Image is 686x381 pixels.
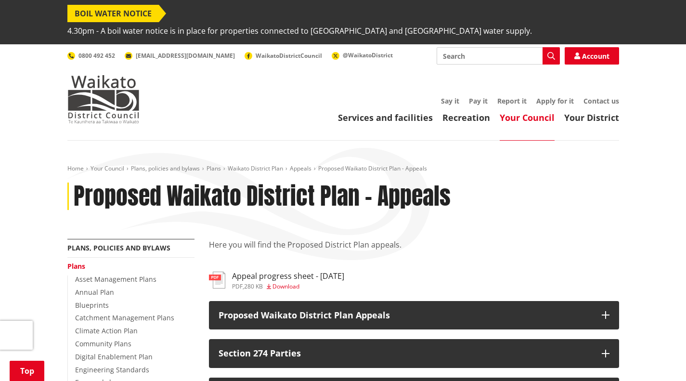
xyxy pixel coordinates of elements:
a: Plans, policies and bylaws [67,243,170,252]
span: 0800 492 452 [78,52,115,60]
nav: breadcrumb [67,165,619,173]
a: Pay it [469,96,488,105]
span: pdf [232,282,243,290]
button: Proposed Waikato District Plan Appeals [209,301,619,330]
a: Plans, policies and bylaws [131,164,200,172]
h3: Appeal progress sheet - [DATE] [232,272,344,281]
div: , [232,284,344,289]
a: Your Council [91,164,124,172]
a: Digital Enablement Plan [75,352,153,361]
a: Engineering Standards [75,365,149,374]
a: Your Council [500,112,555,123]
a: Blueprints [75,301,109,310]
a: Contact us [583,96,619,105]
p: Here you will find the Proposed District Plan appeals. [209,239,619,262]
p: Section 274 Parties [219,349,592,358]
a: Home [67,164,84,172]
a: Apply for it [536,96,574,105]
a: Your District [564,112,619,123]
img: Waikato District Council - Te Kaunihera aa Takiwaa o Waikato [67,75,140,123]
a: Top [10,361,44,381]
a: Report it [497,96,527,105]
a: Plans [67,262,85,271]
a: @WaikatoDistrict [332,51,393,59]
a: [EMAIL_ADDRESS][DOMAIN_NAME] [125,52,235,60]
p: Proposed Waikato District Plan Appeals [219,311,592,320]
span: Download [272,282,299,290]
a: Waikato District Plan [228,164,283,172]
a: Asset Management Plans [75,275,156,284]
span: [EMAIL_ADDRESS][DOMAIN_NAME] [136,52,235,60]
span: 4.30pm - A boil water notice is in place for properties connected to [GEOGRAPHIC_DATA] and [GEOGR... [67,22,532,39]
span: BOIL WATER NOTICE [67,5,159,22]
a: Recreation [442,112,490,123]
input: Search input [437,47,560,65]
span: @WaikatoDistrict [343,51,393,59]
a: 0800 492 452 [67,52,115,60]
a: WaikatoDistrictCouncil [245,52,322,60]
a: Climate Action Plan [75,326,138,335]
a: Appeals [290,164,311,172]
a: Annual Plan [75,288,114,297]
a: Community Plans [75,339,131,348]
a: Catchment Management Plans [75,313,174,322]
span: Proposed Waikato District Plan - Appeals [318,164,427,172]
img: document-pdf.svg [209,272,225,289]
a: Services and facilities [338,112,433,123]
button: Section 274 Parties [209,339,619,368]
span: 280 KB [244,282,263,290]
a: Appeal progress sheet - [DATE] pdf,280 KB Download [209,272,344,289]
a: Say it [441,96,459,105]
h1: Proposed Waikato District Plan - Appeals [74,183,451,210]
span: WaikatoDistrictCouncil [256,52,322,60]
a: Account [565,47,619,65]
a: Plans [207,164,221,172]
